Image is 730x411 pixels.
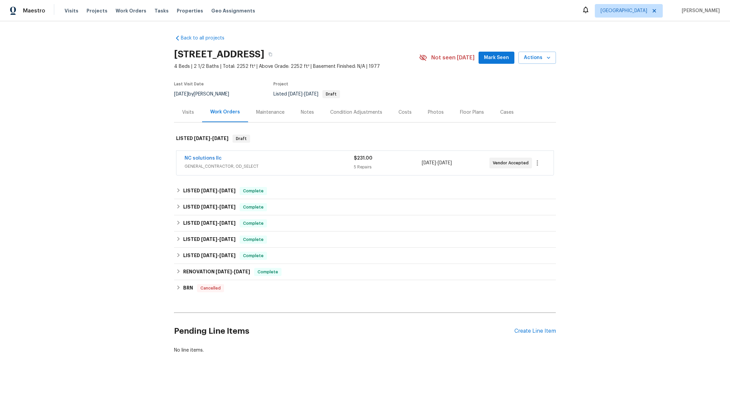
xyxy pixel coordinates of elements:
[116,7,146,14] span: Work Orders
[216,269,250,274] span: -
[211,7,255,14] span: Geo Assignments
[288,92,302,97] span: [DATE]
[201,237,236,242] span: -
[201,253,236,258] span: -
[183,219,236,227] h6: LISTED
[174,347,556,354] div: No line items.
[500,109,514,116] div: Cases
[422,161,436,165] span: [DATE]
[201,188,236,193] span: -
[201,204,217,209] span: [DATE]
[183,252,236,260] h6: LISTED
[264,48,276,60] button: Copy Address
[183,187,236,195] h6: LISTED
[422,160,452,166] span: -
[484,54,509,62] span: Mark Seen
[174,280,556,296] div: BRN Cancelled
[431,54,474,61] span: Not seen [DATE]
[174,128,556,149] div: LISTED [DATE]-[DATE]Draft
[201,237,217,242] span: [DATE]
[216,269,232,274] span: [DATE]
[65,7,78,14] span: Visits
[240,204,266,211] span: Complete
[219,188,236,193] span: [DATE]
[183,268,250,276] h6: RENOVATION
[233,135,249,142] span: Draft
[201,253,217,258] span: [DATE]
[174,316,514,347] h2: Pending Line Items
[174,82,204,86] span: Last Visit Date
[354,156,372,161] span: $231.00
[428,109,444,116] div: Photos
[198,285,223,292] span: Cancelled
[219,221,236,225] span: [DATE]
[174,248,556,264] div: LISTED [DATE]-[DATE]Complete
[240,220,266,227] span: Complete
[240,188,266,194] span: Complete
[219,253,236,258] span: [DATE]
[256,109,285,116] div: Maintenance
[330,109,382,116] div: Condition Adjustments
[273,82,288,86] span: Project
[174,231,556,248] div: LISTED [DATE]-[DATE]Complete
[87,7,107,14] span: Projects
[354,164,421,170] div: 5 Repairs
[524,54,551,62] span: Actions
[210,109,240,115] div: Work Orders
[323,92,339,96] span: Draft
[304,92,318,97] span: [DATE]
[185,163,354,170] span: GENERAL_CONTRACTOR, OD_SELECT
[174,51,264,58] h2: [STREET_ADDRESS]
[194,136,210,141] span: [DATE]
[288,92,318,97] span: -
[174,90,237,98] div: by [PERSON_NAME]
[174,199,556,215] div: LISTED [DATE]-[DATE]Complete
[201,204,236,209] span: -
[219,237,236,242] span: [DATE]
[273,92,340,97] span: Listed
[174,35,239,42] a: Back to all projects
[174,183,556,199] div: LISTED [DATE]-[DATE]Complete
[185,156,222,161] a: NC solutions llc
[240,252,266,259] span: Complete
[174,264,556,280] div: RENOVATION [DATE]-[DATE]Complete
[182,109,194,116] div: Visits
[255,269,281,275] span: Complete
[679,7,720,14] span: [PERSON_NAME]
[174,92,188,97] span: [DATE]
[183,236,236,244] h6: LISTED
[438,161,452,165] span: [DATE]
[479,52,514,64] button: Mark Seen
[240,236,266,243] span: Complete
[201,221,217,225] span: [DATE]
[518,52,556,64] button: Actions
[201,221,236,225] span: -
[219,204,236,209] span: [DATE]
[177,7,203,14] span: Properties
[176,135,228,143] h6: LISTED
[514,328,556,334] div: Create Line Item
[398,109,412,116] div: Costs
[174,215,556,231] div: LISTED [DATE]-[DATE]Complete
[601,7,647,14] span: [GEOGRAPHIC_DATA]
[301,109,314,116] div: Notes
[201,188,217,193] span: [DATE]
[234,269,250,274] span: [DATE]
[212,136,228,141] span: [DATE]
[183,284,193,292] h6: BRN
[493,160,531,166] span: Vendor Accepted
[154,8,169,13] span: Tasks
[174,63,419,70] span: 4 Beds | 2 1/2 Baths | Total: 2252 ft² | Above Grade: 2252 ft² | Basement Finished: N/A | 1977
[460,109,484,116] div: Floor Plans
[23,7,45,14] span: Maestro
[194,136,228,141] span: -
[183,203,236,211] h6: LISTED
